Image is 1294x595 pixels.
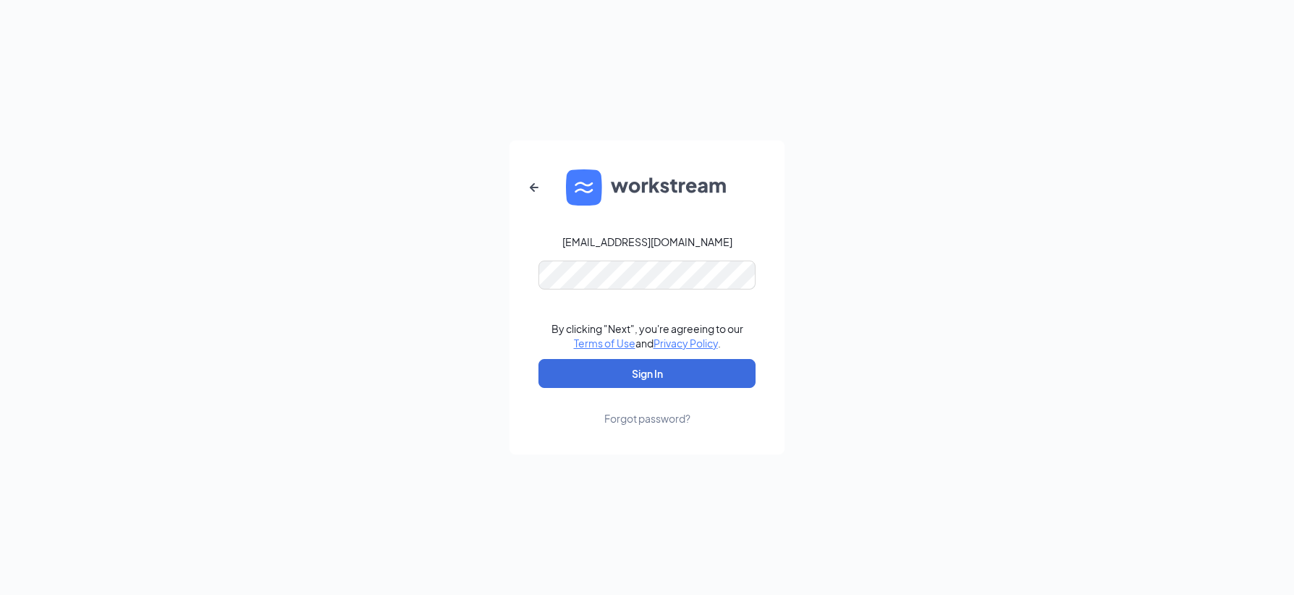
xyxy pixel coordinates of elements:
img: WS logo and Workstream text [566,169,728,206]
button: Sign In [538,359,756,388]
button: ArrowLeftNew [517,170,551,205]
svg: ArrowLeftNew [525,179,543,196]
div: Forgot password? [604,411,690,426]
div: By clicking "Next", you're agreeing to our and . [551,321,743,350]
a: Terms of Use [574,337,635,350]
a: Forgot password? [604,388,690,426]
a: Privacy Policy [654,337,718,350]
div: [EMAIL_ADDRESS][DOMAIN_NAME] [562,235,732,249]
